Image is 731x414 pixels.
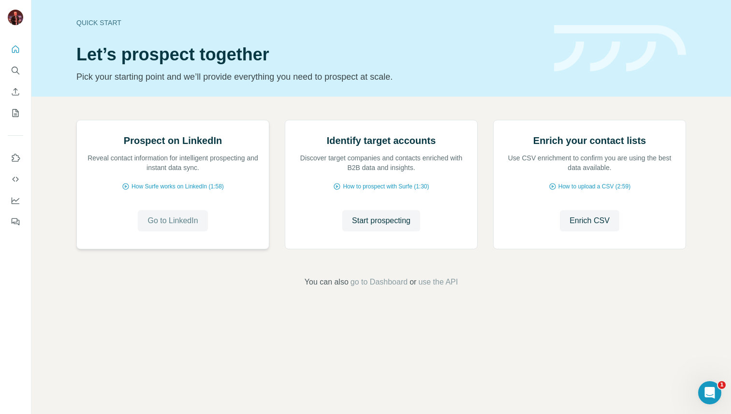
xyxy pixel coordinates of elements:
button: My lists [8,104,23,122]
span: or [409,276,416,288]
span: How to prospect with Surfe (1:30) [343,182,429,191]
button: Enrich CSV [560,210,619,231]
button: go to Dashboard [351,276,408,288]
button: Start prospecting [342,210,420,231]
iframe: Intercom live chat [698,381,721,404]
p: Use CSV enrichment to confirm you are using the best data available. [503,153,676,172]
img: Avatar [8,10,23,25]
p: Pick your starting point and we’ll provide everything you need to prospect at scale. [76,70,542,84]
span: Enrich CSV [570,215,610,227]
button: Use Surfe API [8,171,23,188]
button: Search [8,62,23,79]
h2: Prospect on LinkedIn [124,134,222,147]
div: Quick start [76,18,542,28]
button: Feedback [8,213,23,230]
button: Go to LinkedIn [138,210,207,231]
span: You can also [305,276,349,288]
span: Start prospecting [352,215,410,227]
button: Quick start [8,41,23,58]
button: Use Surfe on LinkedIn [8,149,23,167]
button: Dashboard [8,192,23,209]
p: Discover target companies and contacts enriched with B2B data and insights. [295,153,468,172]
span: How to upload a CSV (2:59) [558,182,630,191]
h1: Let’s prospect together [76,45,542,64]
span: Go to LinkedIn [147,215,198,227]
button: use the API [418,276,458,288]
h2: Enrich your contact lists [533,134,646,147]
button: Enrich CSV [8,83,23,100]
h2: Identify target accounts [327,134,436,147]
span: How Surfe works on LinkedIn (1:58) [132,182,224,191]
img: banner [554,25,686,72]
span: 1 [718,381,726,389]
p: Reveal contact information for intelligent prospecting and instant data sync. [87,153,259,172]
